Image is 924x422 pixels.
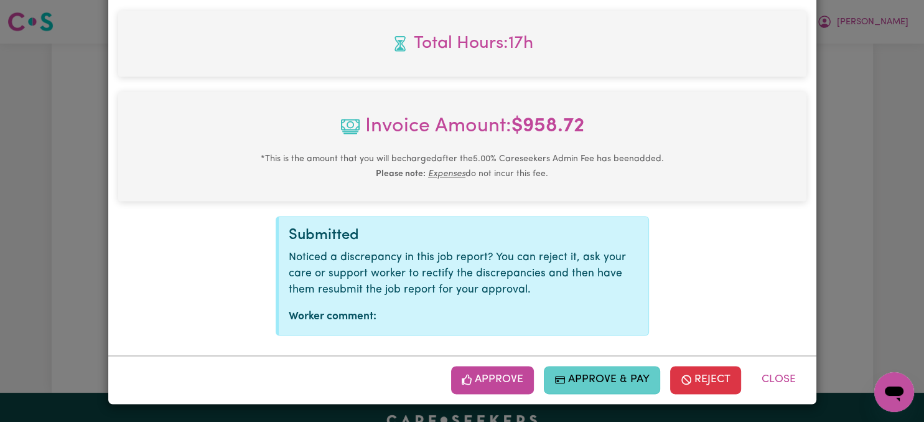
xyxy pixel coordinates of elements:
button: Approve [451,366,534,393]
small: This is the amount that you will be charged after the 5.00 % Careseekers Admin Fee has been added... [261,154,664,179]
span: Total hours worked: 17 hours [128,30,796,57]
strong: Worker comment: [289,311,376,322]
button: Close [751,366,806,393]
p: Noticed a discrepancy in this job report? You can reject it, ask your care or support worker to r... [289,250,638,299]
span: Invoice Amount: [128,111,796,151]
button: Reject [670,366,741,393]
b: Please note: [376,169,426,179]
span: Submitted [289,228,359,243]
button: Approve & Pay [544,366,660,393]
u: Expenses [428,169,465,179]
iframe: Button to launch messaging window [874,372,914,412]
b: $ 958.72 [511,116,584,136]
